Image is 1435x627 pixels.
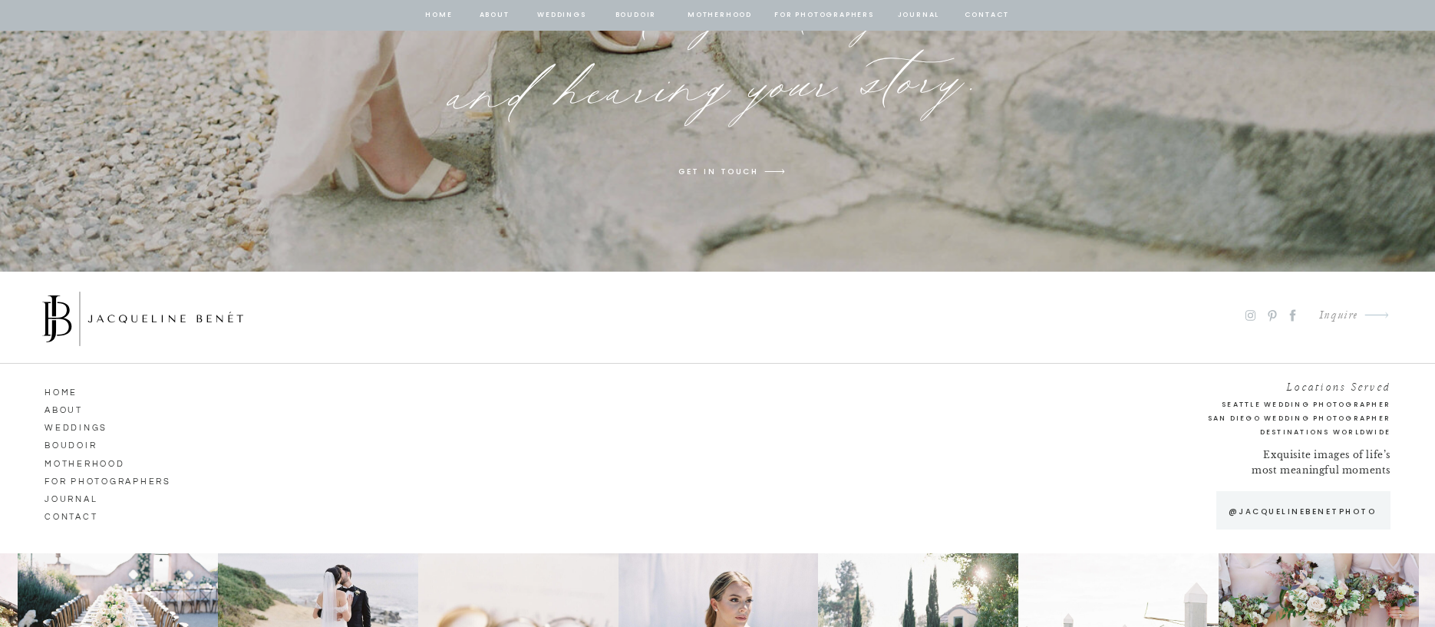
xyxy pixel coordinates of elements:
[774,8,874,22] a: for photographers
[536,8,588,22] a: Weddings
[45,437,132,450] a: Boudoir
[1163,378,1390,391] h2: Locations Served
[895,8,942,22] a: journal
[962,8,1011,22] a: contact
[45,401,132,415] a: ABOUT
[1163,426,1390,439] h2: Destinations Worldwide
[45,384,132,398] a: HOME
[1307,305,1358,326] a: Inquire
[688,8,751,22] a: Motherhood
[45,508,132,522] a: CONTACT
[45,473,181,487] a: for photographers
[478,8,510,22] a: about
[1163,398,1390,411] a: Seattle Wedding Photographer
[677,165,760,179] a: GET IN TOUCH
[424,8,454,22] a: home
[614,8,658,22] a: BOUDOIR
[45,490,159,504] a: journal
[1221,505,1384,518] a: @jacquelinebenetphoto
[1135,412,1390,425] a: San Diego Wedding Photographer
[45,419,132,433] a: Weddings
[1249,447,1390,480] p: Exquisite images of life’s most meaningful moments
[45,455,132,469] a: Motherhood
